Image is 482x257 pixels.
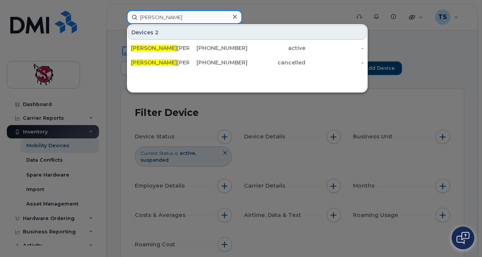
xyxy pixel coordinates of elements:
[247,44,306,52] div: active
[189,59,247,66] div: [PHONE_NUMBER]
[131,45,177,51] span: [PERSON_NAME]
[456,232,469,244] img: Open chat
[131,59,189,66] div: [PERSON_NAME]
[128,25,367,40] div: Devices
[155,29,159,36] span: 2
[131,59,177,66] span: [PERSON_NAME]
[131,44,189,52] div: [PERSON_NAME]
[128,56,367,69] a: [PERSON_NAME][PERSON_NAME][PHONE_NUMBER]cancelled-
[247,59,306,66] div: cancelled
[189,44,247,52] div: [PHONE_NUMBER]
[305,44,364,52] div: -
[305,59,364,66] div: -
[128,41,367,55] a: [PERSON_NAME][PERSON_NAME][PHONE_NUMBER]active-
